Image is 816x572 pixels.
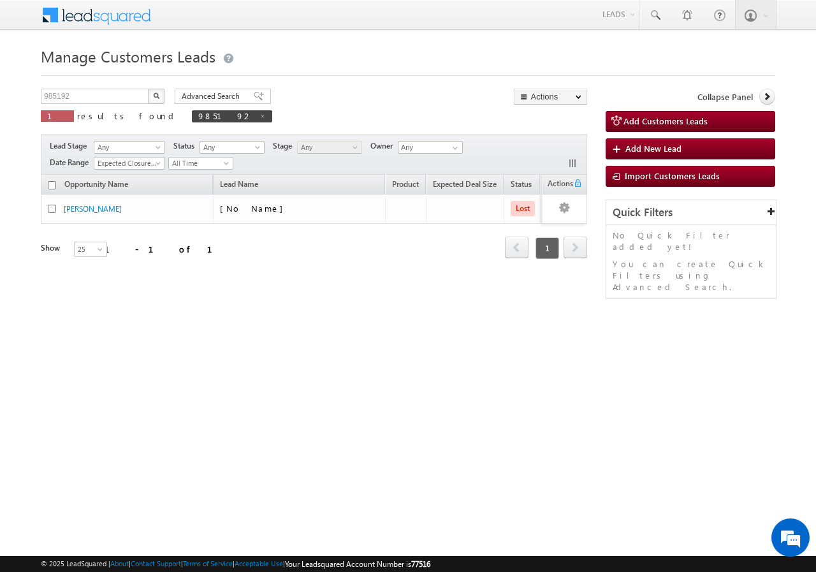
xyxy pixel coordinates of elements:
[131,559,181,568] a: Contact Support
[625,143,681,154] span: Add New Lead
[273,140,297,152] span: Stage
[168,157,233,170] a: All Time
[41,242,64,254] div: Show
[182,91,244,102] span: Advanced Search
[75,244,108,255] span: 25
[41,558,430,570] span: © 2025 LeadSquared | | | | |
[169,158,229,169] span: All Time
[564,237,587,258] span: next
[94,158,161,169] span: Expected Closure Date
[94,142,161,153] span: Any
[47,110,68,121] span: 1
[58,177,135,194] a: Opportunity Name
[220,203,289,214] span: [No Name]
[392,179,419,189] span: Product
[514,89,587,105] button: Actions
[370,140,398,152] span: Owner
[110,559,129,568] a: About
[298,142,358,153] span: Any
[50,140,92,152] span: Lead Stage
[543,177,573,193] span: Actions
[426,177,503,194] a: Expected Deal Size
[94,141,165,154] a: Any
[697,91,753,103] span: Collapse Panel
[74,242,107,257] a: 25
[214,177,265,194] span: Lead Name
[411,559,430,569] span: 77516
[41,46,215,66] span: Manage Customers Leads
[48,181,56,189] input: Check all records
[613,230,769,253] p: No Quick Filter added yet!
[606,200,776,225] div: Quick Filters
[50,157,94,168] span: Date Range
[105,242,228,256] div: 1 - 1 of 1
[200,142,261,153] span: Any
[153,92,159,99] img: Search
[77,110,178,121] span: results found
[173,140,200,152] span: Status
[505,238,528,258] a: prev
[564,238,587,258] a: next
[511,201,535,216] span: Lost
[625,170,720,181] span: Import Customers Leads
[623,115,708,126] span: Add Customers Leads
[64,204,122,214] a: [PERSON_NAME]
[504,177,538,194] a: Status
[505,237,528,258] span: prev
[398,141,463,154] input: Type to Search
[446,142,462,154] a: Show All Items
[613,258,769,293] p: You can create Quick Filters using Advanced Search.
[94,157,165,170] a: Expected Closure Date
[285,559,430,569] span: Your Leadsquared Account Number is
[235,559,283,568] a: Acceptable Use
[64,179,128,189] span: Opportunity Name
[198,110,253,121] span: 985192
[200,141,265,154] a: Any
[433,179,497,189] span: Expected Deal Size
[535,237,559,259] span: 1
[183,559,233,568] a: Terms of Service
[297,141,362,154] a: Any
